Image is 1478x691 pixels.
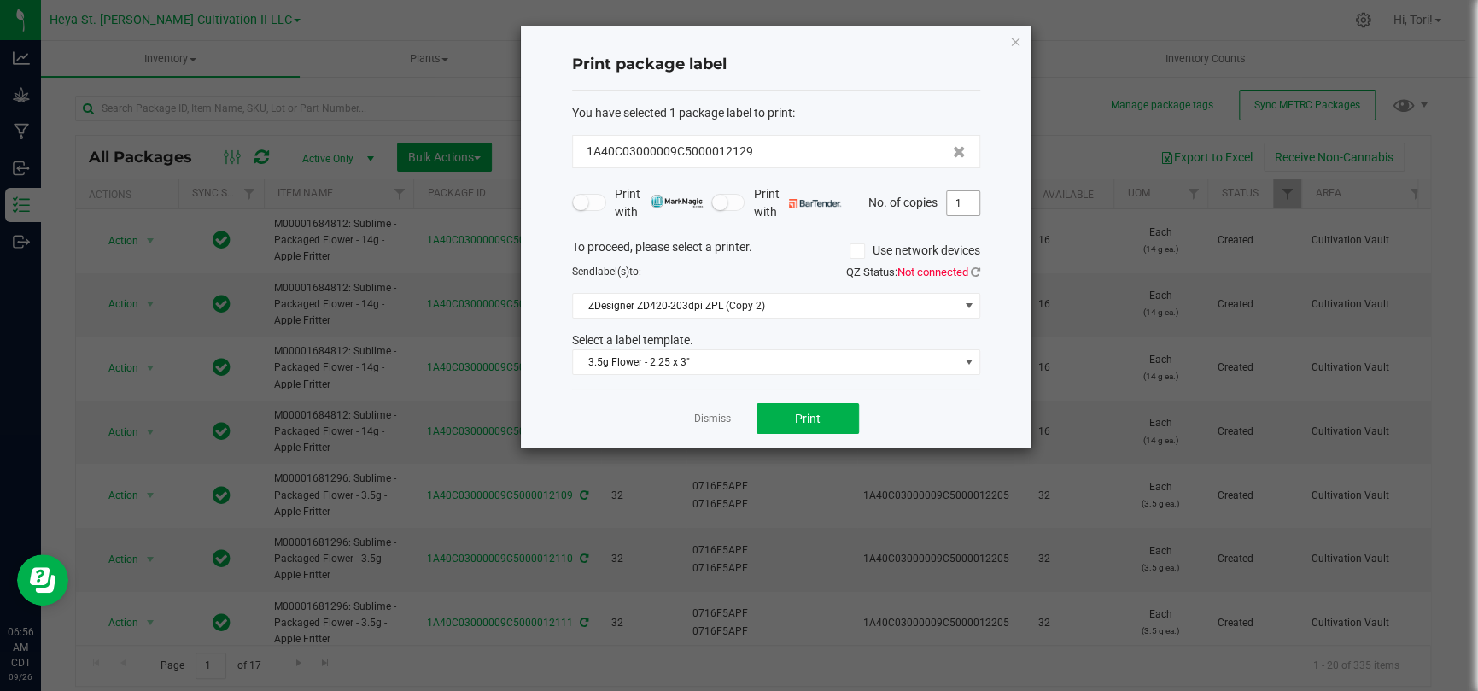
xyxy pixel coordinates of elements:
span: You have selected 1 package label to print [572,106,792,120]
span: Not connected [897,266,968,278]
span: Print with [753,185,841,221]
span: QZ Status: [846,266,980,278]
a: Dismiss [694,412,731,426]
iframe: Resource center [17,554,68,606]
span: label(s) [595,266,629,278]
div: : [572,104,980,122]
span: 3.5g Flower - 2.25 x 3" [573,350,958,374]
span: No. of copies [868,195,938,208]
img: bartender.png [789,199,841,208]
img: mark_magic_cybra.png [651,195,703,208]
button: Print [757,403,859,434]
div: To proceed, please select a printer. [559,238,993,264]
span: Print [795,412,821,425]
label: Use network devices [850,242,980,260]
span: 1A40C03000009C5000012129 [587,143,753,161]
span: ZDesigner ZD420-203dpi ZPL (Copy 2) [573,294,958,318]
div: Select a label template. [559,331,993,349]
h4: Print package label [572,54,980,76]
span: Print with [615,185,703,221]
span: Send to: [572,266,641,278]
